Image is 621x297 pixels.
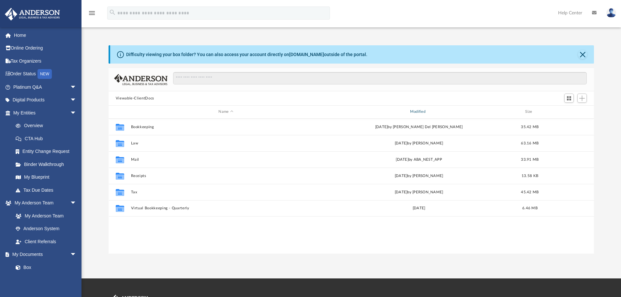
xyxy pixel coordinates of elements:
a: Meeting Minutes [9,274,83,287]
span: arrow_drop_down [70,81,83,94]
a: My Blueprint [9,171,83,184]
span: arrow_drop_down [70,106,83,120]
a: My Anderson Teamarrow_drop_down [5,197,83,210]
div: Difficulty viewing your box folder? You can also access your account directly on outside of the p... [126,51,367,58]
a: [DOMAIN_NAME] [289,52,324,57]
span: 13.58 KB [522,174,538,177]
div: [DATE] by ABA_NEST_APP [324,156,514,162]
a: Overview [9,119,86,132]
div: [DATE] by [PERSON_NAME] Del [PERSON_NAME] [324,124,514,130]
a: Order StatusNEW [5,67,86,81]
i: search [109,9,116,16]
button: Receipts [131,174,321,178]
a: Anderson System [9,222,83,235]
a: Platinum Q&Aarrow_drop_down [5,81,86,94]
span: 6.46 MB [522,206,538,210]
img: Anderson Advisors Platinum Portal [3,8,62,21]
span: arrow_drop_down [70,248,83,261]
button: Switch to Grid View [564,94,574,103]
img: User Pic [606,8,616,18]
div: NEW [37,69,52,79]
button: Tax [131,190,321,194]
div: [DATE] by [PERSON_NAME] [324,189,514,195]
span: 45.42 MB [521,190,539,194]
span: arrow_drop_down [70,197,83,210]
button: Bookkeeping [131,125,321,129]
input: Search files and folders [173,72,587,84]
a: Tax Organizers [5,54,86,67]
a: My Documentsarrow_drop_down [5,248,83,261]
button: Virtual Bookkeeping - Quarterly [131,206,321,210]
a: Home [5,29,86,42]
div: [DATE] [324,205,514,211]
a: Binder Walkthrough [9,158,86,171]
div: [DATE] by [PERSON_NAME] [324,140,514,146]
a: CTA Hub [9,132,86,145]
button: Close [578,50,587,59]
i: menu [88,9,96,17]
span: arrow_drop_down [70,94,83,107]
button: Viewable-ClientDocs [116,96,154,101]
a: My Entitiesarrow_drop_down [5,106,86,119]
a: menu [88,12,96,17]
span: 33.91 MB [521,157,539,161]
a: Client Referrals [9,235,83,248]
div: grid [109,119,594,254]
a: Box [9,261,80,274]
div: Modified [324,109,514,115]
button: Law [131,141,321,145]
div: id [546,109,591,115]
a: My Anderson Team [9,209,80,222]
div: Name [130,109,321,115]
div: Size [517,109,543,115]
a: Digital Productsarrow_drop_down [5,94,86,107]
a: Entity Change Request [9,145,86,158]
div: [DATE] by [PERSON_NAME] [324,173,514,179]
span: 35.42 MB [521,125,539,128]
span: 63.16 MB [521,141,539,145]
a: Online Ordering [5,42,86,55]
button: Add [577,94,587,103]
div: id [111,109,128,115]
button: Mail [131,157,321,162]
a: Tax Due Dates [9,184,86,197]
